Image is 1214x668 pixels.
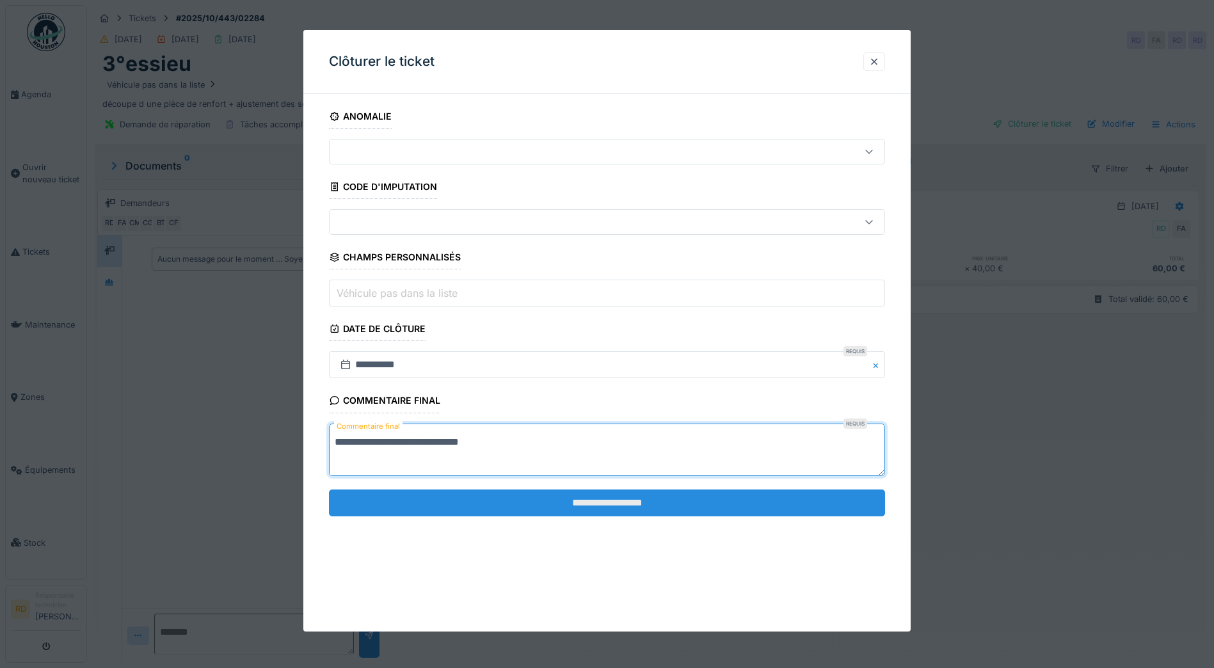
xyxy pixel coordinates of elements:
[329,391,440,413] div: Commentaire final
[329,248,461,269] div: Champs personnalisés
[843,418,867,429] div: Requis
[843,346,867,356] div: Requis
[334,418,403,434] label: Commentaire final
[329,319,426,341] div: Date de clôture
[329,54,435,70] h3: Clôturer le ticket
[871,351,885,378] button: Close
[329,107,392,129] div: Anomalie
[334,285,460,300] label: Véhicule pas dans la liste
[329,177,437,199] div: Code d'imputation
